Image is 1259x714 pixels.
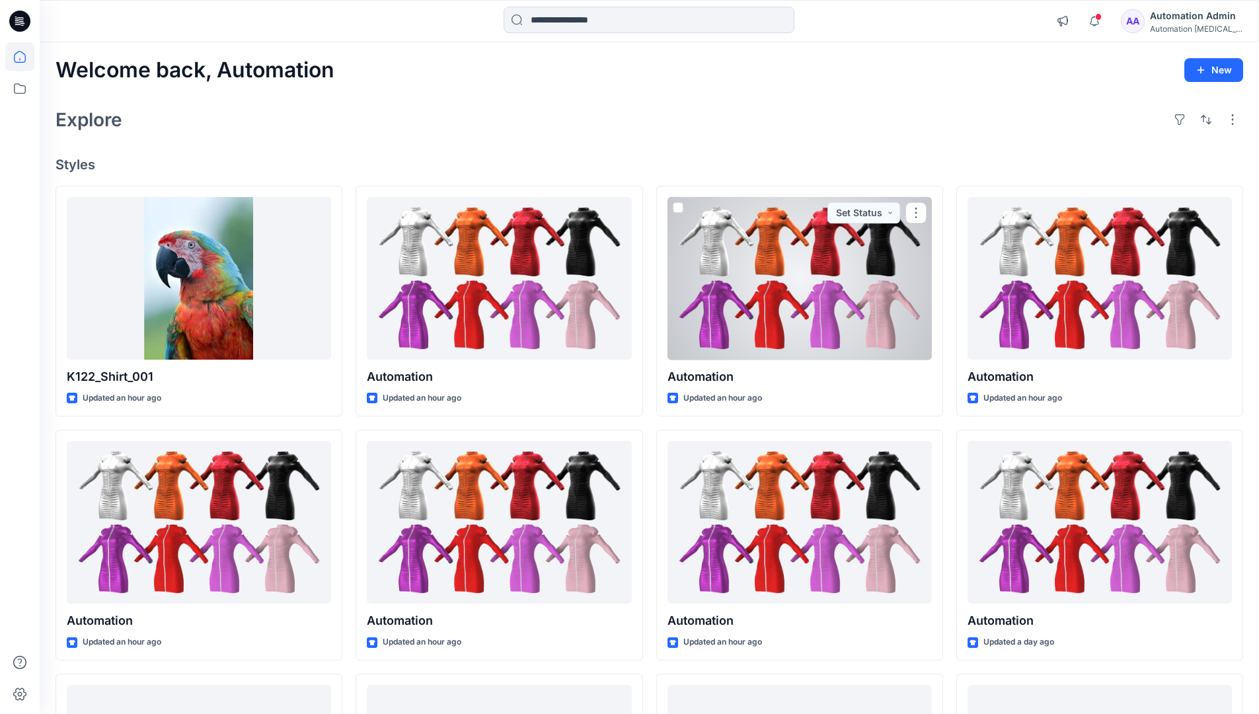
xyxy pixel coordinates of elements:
[67,612,331,630] p: Automation
[968,197,1232,360] a: Automation
[383,635,461,649] p: Updated an hour ago
[83,635,161,649] p: Updated an hour ago
[683,391,762,405] p: Updated an hour ago
[983,391,1062,405] p: Updated an hour ago
[83,391,161,405] p: Updated an hour ago
[367,197,631,360] a: Automation
[1121,9,1145,33] div: AA
[668,368,932,386] p: Automation
[668,441,932,604] a: Automation
[1150,24,1242,34] div: Automation [MEDICAL_DATA]...
[67,441,331,604] a: Automation
[668,197,932,360] a: Automation
[1150,8,1242,24] div: Automation Admin
[367,612,631,630] p: Automation
[668,612,932,630] p: Automation
[56,58,334,83] h2: Welcome back, Automation
[367,441,631,604] a: Automation
[67,368,331,386] p: K122_Shirt_001
[968,441,1232,604] a: Automation
[56,157,1243,173] h4: Styles
[683,635,762,649] p: Updated an hour ago
[968,612,1232,630] p: Automation
[968,368,1232,386] p: Automation
[983,635,1054,649] p: Updated a day ago
[1184,58,1243,82] button: New
[367,368,631,386] p: Automation
[67,197,331,360] a: K122_Shirt_001
[383,391,461,405] p: Updated an hour ago
[56,109,122,130] h2: Explore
